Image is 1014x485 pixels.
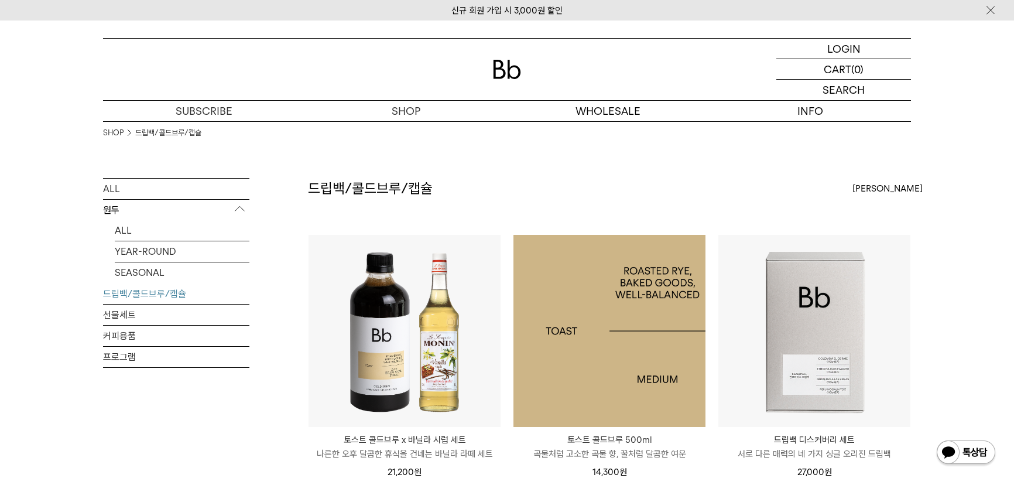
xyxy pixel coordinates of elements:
p: 원두 [103,200,249,221]
a: CART (0) [776,59,911,80]
a: 드립백 디스커버리 세트 서로 다른 매력의 네 가지 싱글 오리진 드립백 [718,433,910,461]
a: 드립백/콜드브루/캡슐 [135,127,201,139]
img: 카카오톡 채널 1:1 채팅 버튼 [936,439,996,467]
a: 드립백/콜드브루/캡슐 [103,284,249,304]
p: 토스트 콜드브루 500ml [513,433,705,447]
span: 21,200 [388,467,422,477]
p: 나른한 오후 달콤한 휴식을 건네는 바닐라 라떼 세트 [309,447,501,461]
p: 토스트 콜드브루 x 바닐라 시럽 세트 [309,433,501,447]
span: 원 [414,467,422,477]
a: 프로그램 [103,347,249,367]
p: 드립백 디스커버리 세트 [718,433,910,447]
a: 선물세트 [103,305,249,325]
span: 원 [824,467,832,477]
a: ALL [103,179,249,199]
a: SHOP [305,101,507,121]
span: [PERSON_NAME] [852,182,923,196]
p: (0) [851,59,864,79]
a: 커피용품 [103,326,249,346]
a: 토스트 콜드브루 500ml 곡물처럼 고소한 곡물 향, 꿀처럼 달콤한 여운 [513,433,705,461]
a: SUBSCRIBE [103,101,305,121]
a: LOGIN [776,39,911,59]
p: LOGIN [827,39,861,59]
a: 토스트 콜드브루 500ml [513,235,705,427]
img: 1000001201_add2_039.jpg [513,235,705,427]
img: 드립백 디스커버리 세트 [718,235,910,427]
p: CART [824,59,851,79]
a: SHOP [103,127,124,139]
p: 곡물처럼 고소한 곡물 향, 꿀처럼 달콤한 여운 [513,447,705,461]
h2: 드립백/콜드브루/캡슐 [308,179,433,199]
img: 토스트 콜드브루 x 바닐라 시럽 세트 [309,235,501,427]
a: 신규 회원 가입 시 3,000원 할인 [451,5,563,16]
p: INFO [709,101,911,121]
a: SEASONAL [115,262,249,283]
p: SEARCH [823,80,865,100]
p: WHOLESALE [507,101,709,121]
span: 27,000 [797,467,832,477]
span: 14,300 [592,467,627,477]
span: 원 [619,467,627,477]
a: 토스트 콜드브루 x 바닐라 시럽 세트 나른한 오후 달콤한 휴식을 건네는 바닐라 라떼 세트 [309,433,501,461]
a: YEAR-ROUND [115,241,249,262]
a: ALL [115,220,249,241]
img: 로고 [493,60,521,79]
p: 서로 다른 매력의 네 가지 싱글 오리진 드립백 [718,447,910,461]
